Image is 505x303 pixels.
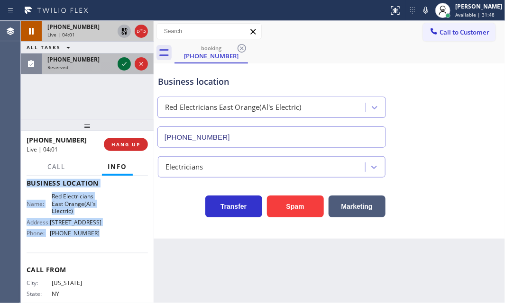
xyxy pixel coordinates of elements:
[104,138,148,151] button: HANG UP
[157,126,386,148] input: Phone Number
[329,196,386,217] button: Marketing
[47,64,68,71] span: Reserved
[52,279,99,286] span: [US_STATE]
[47,31,75,38] span: Live | 04:01
[27,279,52,286] span: City:
[27,219,50,226] span: Address:
[50,219,101,226] span: [STREET_ADDRESS]
[27,44,61,51] span: ALL TASKS
[175,45,247,52] div: booking
[47,55,100,63] span: [PHONE_NUMBER]
[267,196,324,217] button: Spam
[158,75,386,88] div: Business location
[108,162,127,171] span: Info
[27,178,148,187] span: Business location
[27,145,58,153] span: Live | 04:01
[27,200,52,207] span: Name:
[47,23,100,31] span: [PHONE_NUMBER]
[47,162,65,171] span: Call
[423,23,496,41] button: Call to Customer
[27,290,52,297] span: State:
[157,24,261,39] input: Search
[111,141,140,148] span: HANG UP
[165,161,203,172] div: Electricians
[42,158,71,176] button: Call
[135,57,148,71] button: Reject
[165,102,302,113] div: Red Electricians East Orange(Al's Electric)
[419,4,432,17] button: Mute
[50,230,100,237] span: [PHONE_NUMBER]
[440,28,489,36] span: Call to Customer
[118,57,131,71] button: Accept
[52,290,99,297] span: NY
[455,11,495,18] span: Available | 31:48
[455,2,502,10] div: [PERSON_NAME]
[175,42,247,62] div: (646) 258-3525
[27,265,148,274] span: Call From
[102,158,133,176] button: Info
[175,52,247,60] div: [PHONE_NUMBER]
[27,230,50,237] span: Phone:
[21,42,80,53] button: ALL TASKS
[118,25,131,38] button: Unhold Customer
[205,196,262,217] button: Transfer
[135,25,148,38] button: Hang up
[27,135,87,144] span: [PHONE_NUMBER]
[52,193,99,214] span: Red Electricians East Orange(Al's Electric)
